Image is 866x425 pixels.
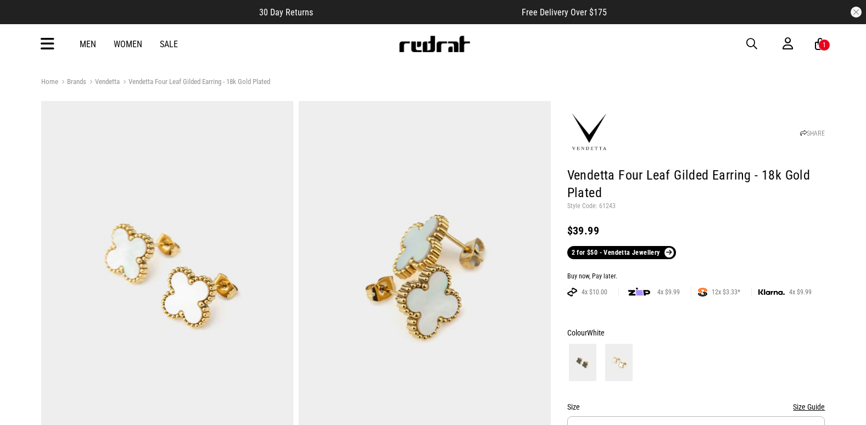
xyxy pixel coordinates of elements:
div: Size [567,400,825,413]
button: Size Guide [793,400,825,413]
iframe: Customer reviews powered by Trustpilot [335,7,500,18]
img: Vendetta [567,110,611,154]
img: SPLITPAY [698,288,707,297]
a: 1 [815,38,825,50]
div: Buy now, Pay later. [567,272,825,281]
a: Vendetta [86,77,120,88]
img: KLARNA [758,289,785,295]
img: Redrat logo [398,36,471,52]
div: Colour [567,326,825,339]
a: Vendetta Four Leaf Gilded Earring - 18k Gold Plated [120,77,270,88]
img: zip [628,287,650,298]
div: 1 [823,41,826,49]
a: Sale [160,39,178,49]
span: 30 Day Returns [259,7,313,18]
a: Women [114,39,142,49]
h1: Vendetta Four Leaf Gilded Earring - 18k Gold Plated [567,167,825,202]
a: SHARE [800,130,825,137]
span: 4x $9.99 [785,288,816,297]
span: 12x $3.33* [707,288,745,297]
p: Style Code: 61243 [567,202,825,211]
a: Brands [58,77,86,88]
img: AFTERPAY [567,288,577,297]
a: 2 for $50 - Vendetta Jewellery [567,246,676,259]
span: 4x $9.99 [653,288,684,297]
img: White [605,344,633,381]
span: Free Delivery Over $175 [522,7,607,18]
img: Black [569,344,596,381]
a: Men [80,39,96,49]
span: 4x $10.00 [577,288,612,297]
a: Home [41,77,58,86]
span: White [587,328,605,337]
div: $39.99 [567,224,825,237]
